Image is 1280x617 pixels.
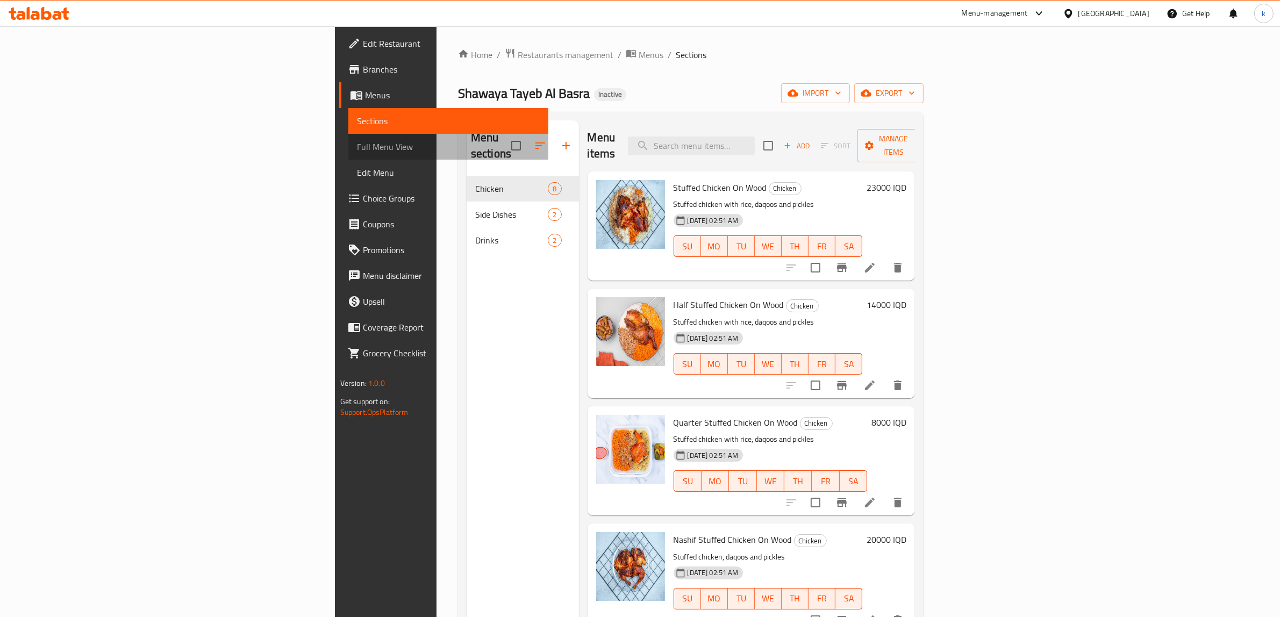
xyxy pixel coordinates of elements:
[732,356,750,372] span: TU
[705,356,724,372] span: MO
[863,87,915,100] span: export
[857,129,929,162] button: Manage items
[639,48,663,61] span: Menus
[527,133,553,159] span: Sort sections
[786,300,818,312] span: Chicken
[668,48,671,61] li: /
[678,591,697,606] span: SU
[867,532,906,547] h6: 20000 IQD
[339,340,549,366] a: Grocery Checklist
[339,185,549,211] a: Choice Groups
[363,63,540,76] span: Branches
[363,269,540,282] span: Menu disclaimer
[596,415,665,484] img: Quarter Stuffed Chicken On Wood
[829,372,855,398] button: Branch-specific-item
[835,235,862,257] button: SA
[594,88,626,101] div: Inactive
[732,239,750,254] span: TU
[705,239,724,254] span: MO
[467,202,579,227] div: Side Dishes2
[674,532,792,548] span: Nashif Stuffed Chicken On Wood
[840,470,867,492] button: SA
[813,591,831,606] span: FR
[674,235,701,257] button: SU
[363,243,540,256] span: Promotions
[674,198,863,211] p: Stuffed chicken with rice, daqoos and pickles
[769,182,801,195] span: Chicken
[840,356,858,372] span: SA
[475,208,548,221] span: Side Dishes
[339,56,549,82] a: Branches
[548,235,561,246] span: 2
[800,417,832,429] span: Chicken
[548,182,561,195] div: items
[780,138,814,154] button: Add
[729,470,756,492] button: TU
[467,171,579,257] nav: Menu sections
[786,591,804,606] span: TH
[475,234,548,247] span: Drinks
[339,314,549,340] a: Coverage Report
[789,473,807,489] span: TH
[782,353,809,375] button: TH
[755,235,782,257] button: WE
[357,166,540,179] span: Edit Menu
[357,114,540,127] span: Sections
[363,218,540,231] span: Coupons
[804,256,827,279] span: Select to update
[784,470,812,492] button: TH
[467,176,579,202] div: Chicken8
[363,295,540,308] span: Upsell
[674,414,798,431] span: Quarter Stuffed Chicken On Wood
[340,405,409,419] a: Support.OpsPlatform
[786,239,804,254] span: TH
[674,433,868,446] p: Stuffed chicken with rice, daqoos and pickles
[813,356,831,372] span: FR
[706,473,725,489] span: MO
[871,415,906,430] h6: 8000 IQD
[594,90,626,99] span: Inactive
[548,234,561,247] div: items
[867,180,906,195] h6: 23000 IQD
[761,473,780,489] span: WE
[759,591,777,606] span: WE
[835,353,862,375] button: SA
[866,132,921,159] span: Manage items
[348,108,549,134] a: Sections
[705,591,724,606] span: MO
[863,379,876,392] a: Edit menu item
[363,37,540,50] span: Edit Restaurant
[809,235,835,257] button: FR
[814,138,857,154] span: Select section first
[518,48,613,61] span: Restaurants management
[755,353,782,375] button: WE
[339,263,549,289] a: Menu disclaimer
[840,591,858,606] span: SA
[702,470,729,492] button: MO
[728,588,755,609] button: TU
[885,490,911,515] button: delete
[732,591,750,606] span: TU
[782,588,809,609] button: TH
[812,470,839,492] button: FR
[368,376,385,390] span: 1.0.0
[683,333,743,343] span: [DATE] 02:51 AM
[674,315,863,329] p: Stuffed chicken with rice, daqoos and pickles
[804,491,827,514] span: Select to update
[813,239,831,254] span: FR
[475,182,548,195] span: Chicken
[790,87,841,100] span: import
[769,182,802,195] div: Chicken
[357,140,540,153] span: Full Menu View
[701,353,728,375] button: MO
[683,568,743,578] span: [DATE] 02:51 AM
[782,140,811,152] span: Add
[809,353,835,375] button: FR
[840,239,858,254] span: SA
[628,137,755,155] input: search
[505,134,527,157] span: Select all sections
[340,394,390,408] span: Get support on:
[348,160,549,185] a: Edit Menu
